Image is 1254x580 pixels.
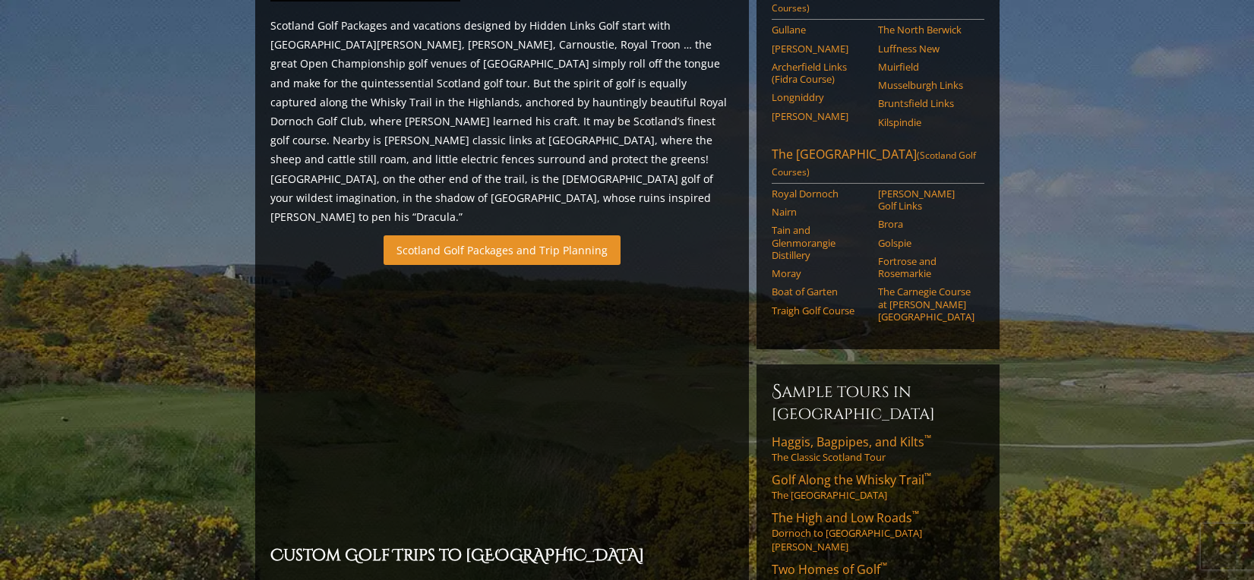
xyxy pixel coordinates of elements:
a: The High and Low Roads™Dornoch to [GEOGRAPHIC_DATA][PERSON_NAME] [772,509,984,553]
a: Bruntsfield Links [878,97,974,109]
a: Haggis, Bagpipes, and Kilts™The Classic Scotland Tour [772,433,984,464]
sup: ™ [880,560,887,572]
a: Kilspindie [878,116,974,128]
sup: ™ [924,470,931,483]
a: The North Berwick [878,24,974,36]
a: Musselburgh Links [878,79,974,91]
h6: Sample Tours in [GEOGRAPHIC_DATA] [772,380,984,424]
iframe: Sir-Nick-favorite-Open-Rota-Venues [270,274,734,534]
span: Two Homes of Golf [772,561,887,578]
a: Traigh Golf Course [772,304,868,317]
a: Boat of Garten [772,285,868,298]
a: Moray [772,267,868,279]
a: Luffness New [878,43,974,55]
a: Longniddry [772,91,868,103]
a: Gullane [772,24,868,36]
a: Fortrose and Rosemarkie [878,255,974,280]
a: Nairn [772,206,868,218]
p: Scotland Golf Packages and vacations designed by Hidden Links Golf start with [GEOGRAPHIC_DATA][P... [270,16,734,226]
h2: Custom Golf Trips to [GEOGRAPHIC_DATA] [270,544,734,569]
a: Brora [878,218,974,230]
a: Muirfield [878,61,974,73]
a: The Carnegie Course at [PERSON_NAME][GEOGRAPHIC_DATA] [878,285,974,323]
a: Royal Dornoch [772,188,868,200]
a: [PERSON_NAME] [772,43,868,55]
a: Golf Along the Whisky Trail™The [GEOGRAPHIC_DATA] [772,471,984,502]
sup: ™ [912,508,919,521]
span: (Scotland Golf Courses) [772,149,976,178]
a: Golspie [878,237,974,249]
span: The High and Low Roads [772,509,919,526]
a: [PERSON_NAME] [772,110,868,122]
span: Haggis, Bagpipes, and Kilts [772,433,931,450]
a: The [GEOGRAPHIC_DATA](Scotland Golf Courses) [772,146,984,184]
a: Tain and Glenmorangie Distillery [772,224,868,261]
span: Golf Along the Whisky Trail [772,471,931,488]
a: Archerfield Links (Fidra Course) [772,61,868,86]
sup: ™ [924,432,931,445]
a: [PERSON_NAME] Golf Links [878,188,974,213]
a: Scotland Golf Packages and Trip Planning [384,235,621,265]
